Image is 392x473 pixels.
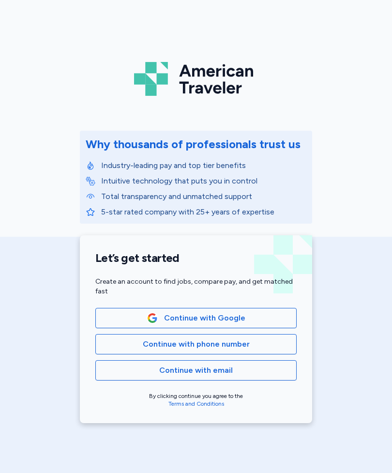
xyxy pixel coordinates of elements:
button: Continue with phone number [95,334,297,354]
p: Total transparency and unmatched support [101,191,306,202]
span: Continue with email [159,365,233,376]
button: Google LogoContinue with Google [95,308,297,328]
div: Why thousands of professionals trust us [86,137,301,152]
p: 5-star rated company with 25+ years of expertise [101,206,306,218]
a: Terms and Conditions [168,400,224,407]
img: Logo [134,58,258,100]
p: Industry-leading pay and top tier benefits [101,160,306,171]
span: Continue with Google [164,312,245,324]
span: Continue with phone number [143,338,250,350]
p: Intuitive technology that puts you in control [101,175,306,187]
h1: Let’s get started [95,251,297,265]
div: Create an account to find jobs, compare pay, and get matched fast [95,277,297,296]
div: By clicking continue you agree to the [95,392,297,408]
button: Continue with email [95,360,297,381]
img: Google Logo [147,313,158,323]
